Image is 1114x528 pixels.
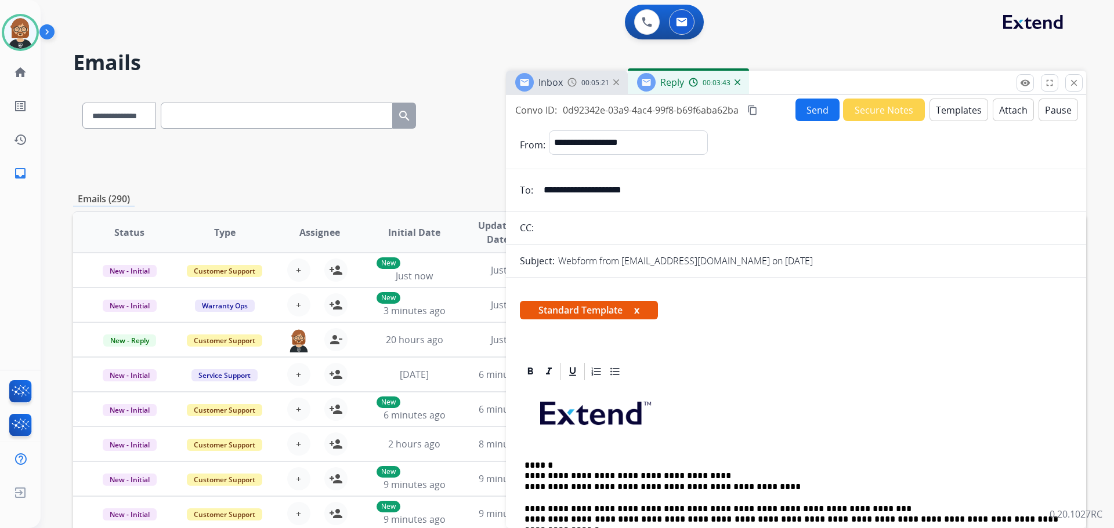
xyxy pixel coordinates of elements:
[329,333,343,347] mat-icon: person_remove
[287,467,310,490] button: +
[1044,78,1055,88] mat-icon: fullscreen
[634,303,639,317] button: x
[520,138,545,152] p: From:
[114,225,144,239] span: Status
[397,109,411,123] mat-icon: search
[103,439,157,451] span: New - Initial
[479,472,541,485] span: 9 minutes ago
[522,363,539,380] div: Bold
[703,78,730,88] span: 00:03:43
[384,513,446,526] span: 9 minutes ago
[296,402,301,416] span: +
[520,221,534,235] p: CC:
[384,409,446,421] span: 6 minutes ago
[564,363,581,380] div: Underline
[73,192,135,206] p: Emails (290)
[287,363,310,386] button: +
[520,254,555,268] p: Subject:
[1020,78,1030,88] mat-icon: remove_red_eye
[296,367,301,381] span: +
[540,363,558,380] div: Italic
[214,225,236,239] span: Type
[329,437,343,451] mat-icon: person_add
[103,508,157,520] span: New - Initial
[538,76,563,89] span: Inbox
[191,369,258,381] span: Service Support
[491,333,528,346] span: Just now
[386,333,443,346] span: 20 hours ago
[187,265,262,277] span: Customer Support
[103,404,157,416] span: New - Initial
[296,263,301,277] span: +
[479,368,541,381] span: 6 minutes ago
[13,133,27,147] mat-icon: history
[103,265,157,277] span: New - Initial
[73,51,1086,74] h2: Emails
[479,403,541,416] span: 6 minutes ago
[329,507,343,520] mat-icon: person_add
[479,438,541,450] span: 8 minutes ago
[491,264,528,276] span: Just now
[13,65,27,79] mat-icon: home
[329,298,343,312] mat-icon: person_add
[515,103,557,117] p: Convo ID:
[287,293,310,316] button: +
[520,301,658,319] span: Standard Template
[558,254,813,268] p: Webform from [EMAIL_ADDRESS][DOMAIN_NAME] on [DATE]
[384,478,446,491] span: 9 minutes ago
[287,258,310,282] button: +
[103,334,156,347] span: New - Reply
[103,474,157,486] span: New - Initial
[377,501,400,512] p: New
[187,474,262,486] span: Customer Support
[329,472,343,486] mat-icon: person_add
[929,99,988,121] button: Templates
[299,225,340,239] span: Assignee
[296,437,301,451] span: +
[329,367,343,381] mat-icon: person_add
[472,219,525,246] span: Updated Date
[1050,507,1102,521] p: 0.20.1027RC
[400,368,429,381] span: [DATE]
[377,396,400,408] p: New
[843,99,925,121] button: Secure Notes
[993,99,1034,121] button: Attach
[1069,78,1079,88] mat-icon: close
[13,99,27,113] mat-icon: list_alt
[563,104,739,116] span: 0d92342e-03a9-4ac4-99f8-b69f6aba62ba
[296,472,301,486] span: +
[103,300,157,312] span: New - Initial
[1039,99,1078,121] button: Pause
[520,183,533,197] p: To:
[187,439,262,451] span: Customer Support
[581,78,609,88] span: 00:05:21
[187,334,262,347] span: Customer Support
[195,300,255,312] span: Warranty Ops
[4,16,37,49] img: avatar
[388,225,440,239] span: Initial Date
[588,363,605,380] div: Ordered List
[296,298,301,312] span: +
[287,502,310,525] button: +
[396,270,433,282] span: Just now
[329,402,343,416] mat-icon: person_add
[13,166,27,180] mat-icon: inbox
[377,466,400,478] p: New
[384,304,446,317] span: 3 minutes ago
[287,398,310,421] button: +
[377,257,400,269] p: New
[606,363,624,380] div: Bullet List
[388,438,440,450] span: 2 hours ago
[377,292,400,304] p: New
[660,76,684,89] span: Reply
[296,507,301,520] span: +
[103,369,157,381] span: New - Initial
[329,263,343,277] mat-icon: person_add
[747,105,758,115] mat-icon: content_copy
[795,99,840,121] button: Send
[287,432,310,456] button: +
[491,298,528,311] span: Just now
[479,507,541,520] span: 9 minutes ago
[287,328,310,352] img: agent-avatar
[187,404,262,416] span: Customer Support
